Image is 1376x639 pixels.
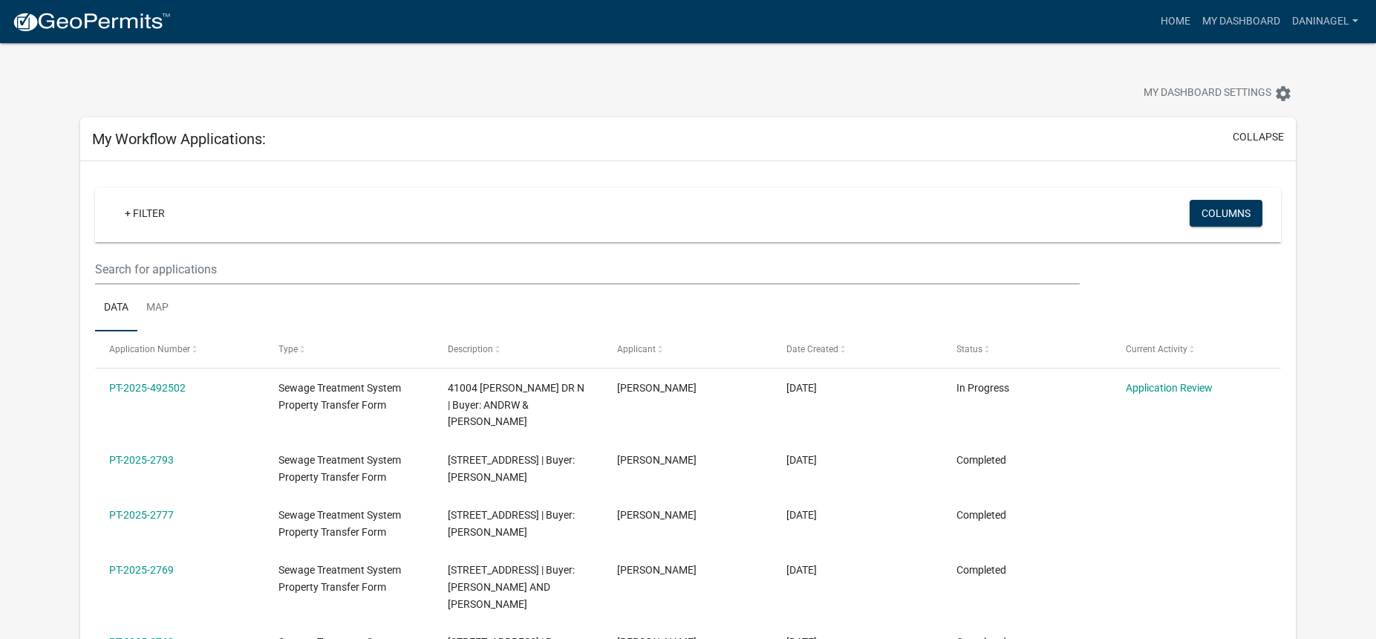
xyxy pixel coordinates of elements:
[448,564,575,610] span: 44172 MOSQUITO HEIGHTS RD | Buyer: JEREMY ULMER AND TOSHA ULMER
[448,509,575,538] span: 42389 CO HWY 35 | Buyer: JEFFREY BENKE
[617,454,697,466] span: Danielle Lynn Nagel
[1155,7,1196,36] a: Home
[1126,382,1213,394] a: Application Review
[434,331,603,367] datatable-header-cell: Description
[137,285,177,332] a: Map
[278,509,401,538] span: Sewage Treatment System Property Transfer Form
[278,344,298,354] span: Type
[448,454,575,483] span: 47140 374TH AVE | Buyer: JEFFREY L BENKE TST
[109,382,186,394] a: PT-2025-492502
[603,331,772,367] datatable-header-cell: Applicant
[786,564,817,576] span: 10/09/2025
[956,344,982,354] span: Status
[264,331,434,367] datatable-header-cell: Type
[95,331,264,367] datatable-header-cell: Application Number
[1132,79,1304,108] button: My Dashboard Settingssettings
[1274,85,1292,103] i: settings
[617,344,656,354] span: Applicant
[448,344,493,354] span: Description
[1233,129,1284,145] button: collapse
[617,509,697,521] span: Danielle Lynn Nagel
[278,454,401,483] span: Sewage Treatment System Property Transfer Form
[109,454,174,466] a: PT-2025-2793
[1112,331,1281,367] datatable-header-cell: Current Activity
[113,200,177,227] a: + Filter
[786,344,838,354] span: Date Created
[92,130,266,148] h5: My Workflow Applications:
[1126,344,1187,354] span: Current Activity
[617,382,697,394] span: Danielle Lynn Nagel
[109,344,190,354] span: Application Number
[617,564,697,576] span: Danielle Lynn Nagel
[95,285,137,332] a: Data
[786,454,817,466] span: 10/13/2025
[1144,85,1271,103] span: My Dashboard Settings
[109,509,174,521] a: PT-2025-2777
[772,331,942,367] datatable-header-cell: Date Created
[278,382,401,411] span: Sewage Treatment System Property Transfer Form
[956,382,1009,394] span: In Progress
[109,564,174,576] a: PT-2025-2769
[942,331,1111,367] datatable-header-cell: Status
[1286,7,1364,36] a: daninagel
[278,564,401,593] span: Sewage Treatment System Property Transfer Form
[448,382,584,428] span: 41004 MARION DR N | Buyer: ANDRW & KRSTINA FRITZ
[1196,7,1286,36] a: My Dashboard
[786,509,817,521] span: 10/10/2025
[956,509,1006,521] span: Completed
[956,564,1006,576] span: Completed
[1190,200,1262,227] button: Columns
[786,382,817,394] span: 10/14/2025
[95,254,1080,285] input: Search for applications
[956,454,1006,466] span: Completed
